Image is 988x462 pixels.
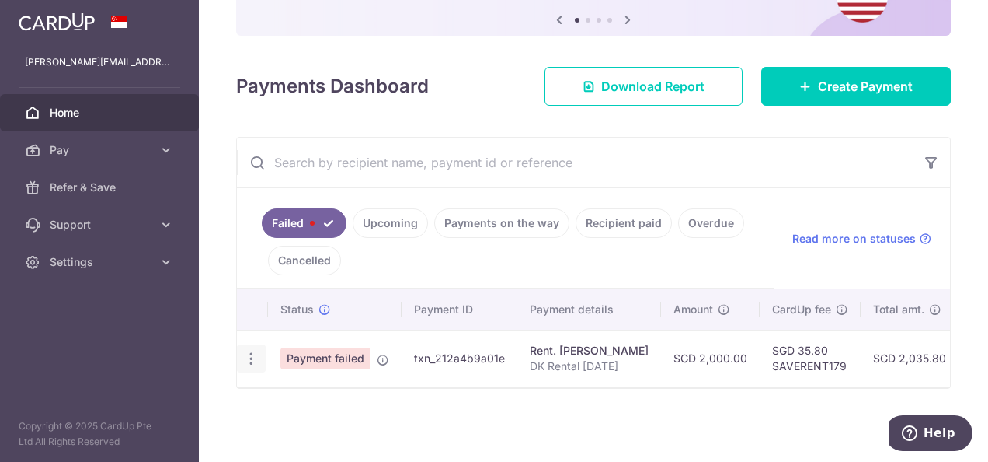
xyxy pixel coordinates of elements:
[792,231,916,247] span: Read more on statuses
[50,254,152,270] span: Settings
[262,208,346,238] a: Failed
[517,289,661,330] th: Payment details
[678,208,744,238] a: Overdue
[873,302,924,317] span: Total amt.
[25,54,174,70] p: [PERSON_NAME][EMAIL_ADDRESS][DOMAIN_NAME]
[280,348,370,369] span: Payment failed
[576,208,672,238] a: Recipient paid
[280,302,314,317] span: Status
[353,208,428,238] a: Upcoming
[861,330,958,387] td: SGD 2,035.80
[530,343,649,359] div: Rent. [PERSON_NAME]
[434,208,569,238] a: Payments on the way
[402,330,517,387] td: txn_212a4b9a01e
[50,105,152,121] span: Home
[402,289,517,330] th: Payment ID
[818,77,913,96] span: Create Payment
[530,359,649,374] p: DK Rental [DATE]
[661,330,760,387] td: SGD 2,000.00
[236,72,429,100] h4: Payments Dashboard
[237,138,913,187] input: Search by recipient name, payment id or reference
[889,415,972,454] iframe: Opens a widget where you can find more information
[268,246,341,275] a: Cancelled
[792,231,931,247] a: Read more on statuses
[761,67,951,106] a: Create Payment
[760,330,861,387] td: SGD 35.80 SAVERENT179
[772,302,831,317] span: CardUp fee
[601,77,704,96] span: Download Report
[544,67,743,106] a: Download Report
[50,142,152,158] span: Pay
[19,12,95,31] img: CardUp
[673,302,713,317] span: Amount
[50,180,152,195] span: Refer & Save
[50,217,152,233] span: Support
